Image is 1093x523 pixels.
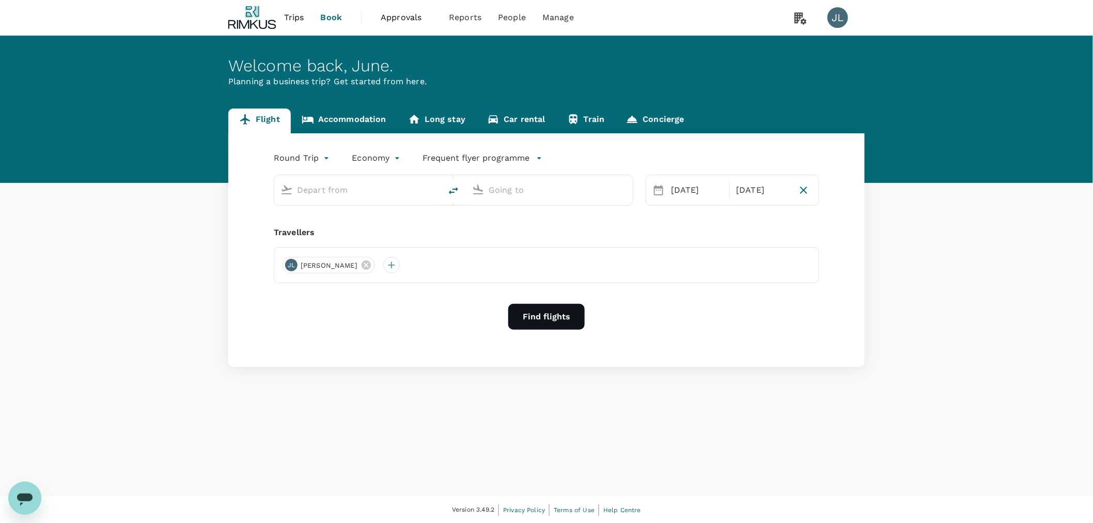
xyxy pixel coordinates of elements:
[498,11,526,24] span: People
[228,75,865,88] p: Planning a business trip? Get started from here.
[452,505,494,515] span: Version 3.49.2
[554,506,595,514] span: Terms of Use
[228,6,276,29] img: Rimkus SG Pte. Ltd.
[556,109,616,133] a: Train
[503,506,545,514] span: Privacy Policy
[228,56,865,75] div: Welcome back , June .
[284,11,304,24] span: Trips
[228,109,291,133] a: Flight
[449,11,481,24] span: Reports
[285,259,298,271] div: JL
[476,109,556,133] a: Car rental
[542,11,574,24] span: Manage
[827,7,848,28] div: JL
[274,226,819,239] div: Travellers
[397,109,476,133] a: Long stay
[8,482,41,515] iframe: Button to launch messaging window
[352,150,402,166] div: Economy
[603,506,641,514] span: Help Centre
[294,260,364,271] span: [PERSON_NAME]
[554,504,595,516] a: Terms of Use
[441,178,466,203] button: delete
[381,11,432,24] span: Approvals
[667,180,727,201] div: [DATE]
[274,150,332,166] div: Round Trip
[321,11,342,24] span: Book
[434,189,436,191] button: Open
[503,504,545,516] a: Privacy Policy
[603,504,641,516] a: Help Centre
[423,152,530,164] p: Frequent flyer programme
[291,109,397,133] a: Accommodation
[423,152,542,164] button: Frequent flyer programme
[508,304,585,330] button: Find flights
[283,257,375,273] div: JL[PERSON_NAME]
[732,180,792,201] div: [DATE]
[297,182,419,198] input: Depart from
[615,109,695,133] a: Concierge
[626,189,628,191] button: Open
[489,182,611,198] input: Going to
